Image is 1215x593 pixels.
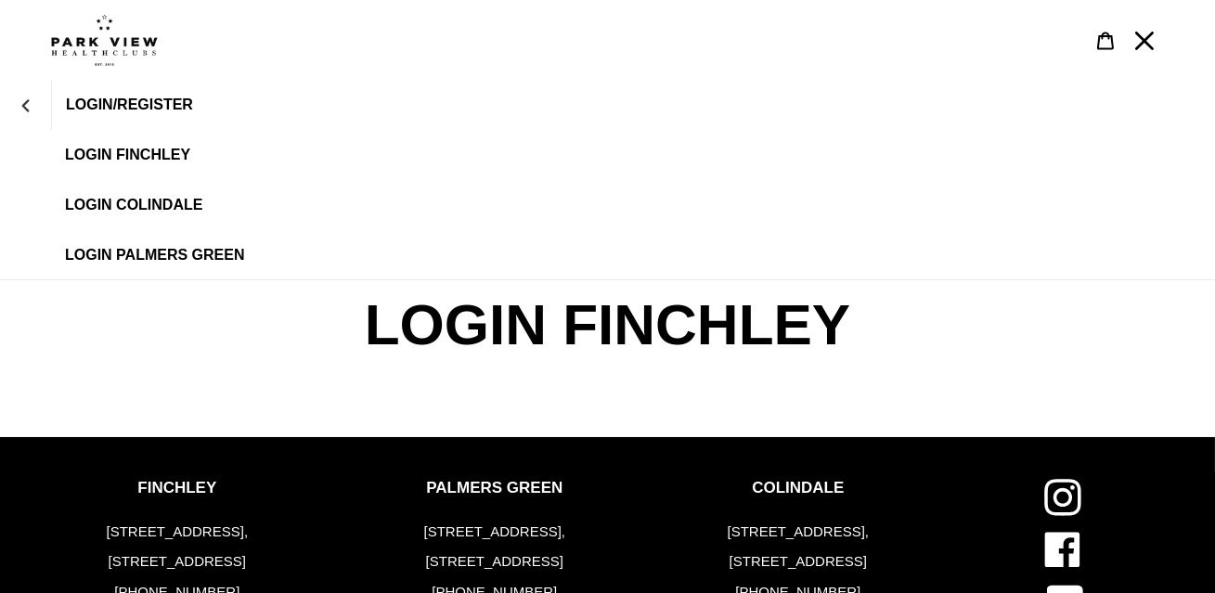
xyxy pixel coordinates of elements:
[420,479,571,497] p: PALMERS GREEN
[723,551,874,573] p: [STREET_ADDRESS]
[66,97,193,113] span: LOGIN/REGISTER
[360,281,856,368] span: LOGIN FINCHLEY
[102,551,253,573] p: [STREET_ADDRESS]
[1125,20,1164,60] button: Menu
[420,551,571,573] p: [STREET_ADDRESS]
[420,522,571,543] p: [STREET_ADDRESS],
[723,522,874,543] p: [STREET_ADDRESS],
[102,522,253,543] p: [STREET_ADDRESS],
[723,479,874,497] p: COLINDALE
[51,14,158,66] img: Park view health clubs is a gym near you.
[65,197,202,213] span: LOGIN COLINDALE
[65,247,245,264] span: LOGIN PALMERS GREEN
[65,147,190,163] span: LOGIN FINCHLEY
[102,479,253,497] p: FINCHLEY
